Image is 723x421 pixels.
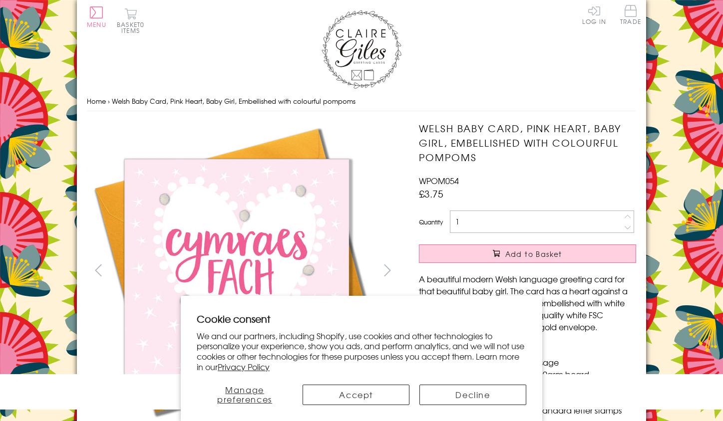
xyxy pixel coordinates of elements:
[582,5,606,24] a: Log In
[322,10,401,89] img: Claire Giles Greetings Cards
[303,385,409,405] button: Accept
[620,5,641,26] a: Trade
[108,96,110,106] span: ›
[117,8,144,33] button: Basket0 items
[197,331,526,372] p: We and our partners, including Shopify, use cookies and other technologies to personalize your ex...
[217,384,272,405] span: Manage preferences
[87,121,386,421] img: Welsh Baby Card, Pink Heart, Baby Girl, Embellished with colourful pompoms
[419,217,443,226] label: Quantity
[376,259,399,281] button: next
[419,244,636,263] button: Add to Basket
[419,175,459,187] span: WPOM054
[419,273,636,333] p: A beautiful modern Welsh language greeting card for that beautiful baby girl. The card has a hear...
[419,121,636,164] h1: Welsh Baby Card, Pink Heart, Baby Girl, Embellished with colourful pompoms
[620,5,641,24] span: Trade
[197,312,526,326] h2: Cookie consent
[87,96,106,106] a: Home
[112,96,356,106] span: Welsh Baby Card, Pink Heart, Baby Girl, Embellished with colourful pompoms
[399,121,699,419] img: Welsh Baby Card, Pink Heart, Baby Girl, Embellished with colourful pompoms
[419,385,526,405] button: Decline
[121,20,144,35] span: 0 items
[419,187,443,201] span: £3.75
[197,385,293,405] button: Manage preferences
[87,6,106,27] button: Menu
[87,259,109,281] button: prev
[87,91,636,112] nav: breadcrumbs
[218,361,270,373] a: Privacy Policy
[505,249,562,259] span: Add to Basket
[87,20,106,29] span: Menu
